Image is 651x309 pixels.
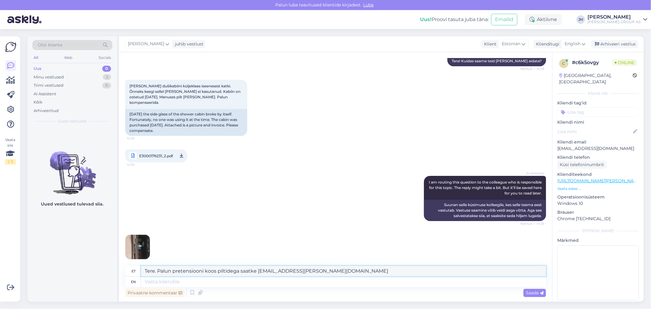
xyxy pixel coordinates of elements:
span: Uued vestlused [58,118,87,124]
div: Vaata siia [5,137,16,165]
p: Kliendi email [557,139,639,145]
div: en [131,277,136,287]
input: Lisa nimi [558,128,632,135]
div: Suunan selle küsimuse kolleegile, kes selle teema eest vastutab. Vastuse saamine võib veidi aega ... [424,200,546,221]
span: 14:36 [127,260,150,264]
div: [DATE] the side glass of the shower cabin broke by itself. Fortunately, no one was using it at th... [125,109,247,136]
div: Socials [97,54,112,62]
div: JH [577,15,585,24]
p: Vaata edasi ... [557,186,639,191]
div: Kliendi info [557,91,639,96]
div: [PERSON_NAME] [588,15,641,20]
span: 14:35 [127,161,150,169]
a: [PERSON_NAME][PERSON_NAME] GROUP AS [588,15,647,24]
p: Klienditeekond [557,171,639,178]
span: Luba [362,2,376,8]
span: AI Assistent [521,171,544,176]
span: I am routing this question to the colleague who is responsible for this topic. The reply might ta... [429,180,543,195]
button: Emailid [491,14,517,25]
span: Otsi kliente [38,42,62,48]
div: [PERSON_NAME] GROUP AS [588,20,641,24]
div: # c6k5ovgy [572,59,612,66]
p: Kliendi nimi [557,119,639,125]
div: AI Assistent [34,91,56,97]
span: c [562,61,565,66]
div: Küsi telefoninumbrit [557,161,606,169]
div: Proovi tasuta juba täna: [420,16,489,23]
div: [GEOGRAPHIC_DATA], [GEOGRAPHIC_DATA] [559,72,633,85]
p: Windows 10 [557,200,639,207]
div: et [132,266,136,276]
textarea: Tere. Palun pretensiooni koos piltidega saatke [EMAIL_ADDRESS][PERSON_NAME][DOMAIN_NAME] [141,266,546,276]
p: Brauser [557,209,639,216]
img: No chats [27,140,117,195]
div: Klient [482,41,497,47]
span: Nähtud ✓ 14:35 [520,221,544,226]
div: Arhiveeri vestlus [591,40,638,48]
span: [PERSON_NAME] dušikabiini küljeklaas iseenesest katki. Õnneks keegi sellel [PERSON_NAME] ei kasut... [129,84,241,105]
div: Uus [34,66,42,72]
div: 3 [103,74,111,80]
span: Saada [526,290,544,296]
span: Online [612,59,637,66]
a: [URL][DOMAIN_NAME][PERSON_NAME] [557,178,642,184]
div: 1 / 3 [5,159,16,165]
div: Web [63,54,74,62]
p: Kliendi tag'id [557,100,639,106]
div: Klienditugi [533,41,559,47]
img: Askly Logo [5,41,16,53]
div: Aktiivne [525,14,562,25]
span: Estonian [502,41,520,47]
p: Märkmed [557,237,639,244]
span: English [565,41,580,47]
div: Kõik [34,99,42,105]
div: 0 [102,66,111,72]
div: [PERSON_NAME] [557,228,639,234]
p: Uued vestlused tulevad siia. [41,201,104,207]
span: 14:35 [127,136,150,141]
div: 0 [102,82,111,89]
input: Lisa tag [557,107,639,117]
p: Operatsioonisüsteem [557,194,639,200]
div: Tere! Kuidas saame teid [PERSON_NAME] aidata? [447,56,546,66]
span: Nähtud ✓ 14:28 [520,67,544,71]
div: Tiimi vestlused [34,82,63,89]
p: [EMAIL_ADDRESS][DOMAIN_NAME] [557,145,639,152]
div: Arhiveeritud [34,108,59,114]
p: Chrome [TECHNICAL_ID] [557,216,639,222]
p: Kliendi telefon [557,154,639,161]
a: E3000176231_2.pdf14:35 [125,149,187,162]
span: E3000176231_2.pdf [139,152,173,160]
img: Attachment [125,235,150,259]
div: juhib vestlust [172,41,204,47]
div: Privaatne kommentaar [125,289,185,297]
b: Uus! [420,16,432,22]
div: Minu vestlused [34,74,64,80]
span: [PERSON_NAME] [128,41,164,47]
div: All [32,54,39,62]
